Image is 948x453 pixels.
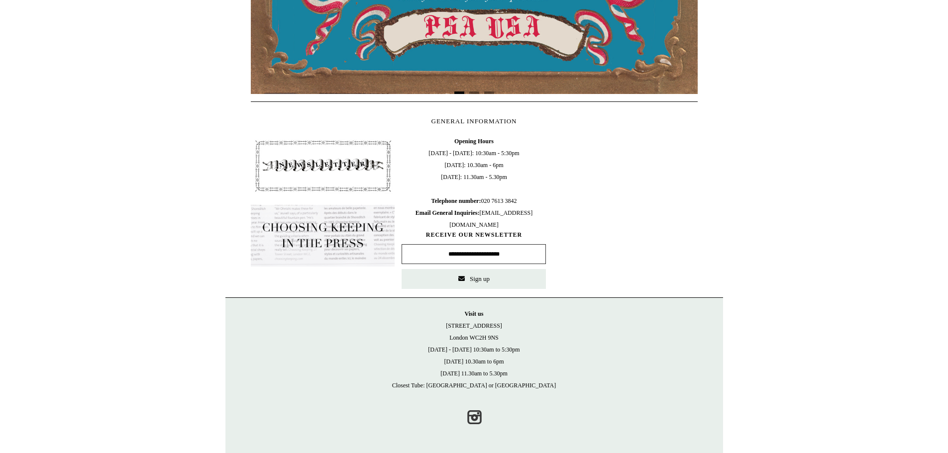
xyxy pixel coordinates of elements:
img: pf-635a2b01-aa89-4342-bbcd-4371b60f588c--In-the-press-Button_1200x.jpg [251,205,395,267]
span: [EMAIL_ADDRESS][DOMAIN_NAME] [416,209,532,228]
button: Page 3 [484,91,494,94]
button: Sign up [402,269,546,289]
button: Page 1 [454,91,464,94]
img: pf-4db91bb9--1305-Newsletter-Button_1200x.jpg [251,135,395,197]
span: [DATE] - [DATE]: 10:30am - 5:30pm [DATE]: 10.30am - 6pm [DATE]: 11.30am - 5.30pm 020 7613 3842 [402,135,546,231]
b: : [479,197,481,204]
a: Instagram [463,406,485,428]
span: RECEIVE OUR NEWSLETTER [402,231,546,239]
b: Opening Hours [454,138,494,145]
iframe: google_map [553,135,697,284]
span: GENERAL INFORMATION [431,117,517,125]
b: Email General Inquiries: [416,209,480,216]
b: Telephone number [431,197,481,204]
strong: Visit us [465,310,484,317]
button: Page 2 [469,91,479,94]
span: Sign up [470,275,490,282]
p: [STREET_ADDRESS] London WC2H 9NS [DATE] - [DATE] 10:30am to 5:30pm [DATE] 10.30am to 6pm [DATE] 1... [235,308,713,391]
